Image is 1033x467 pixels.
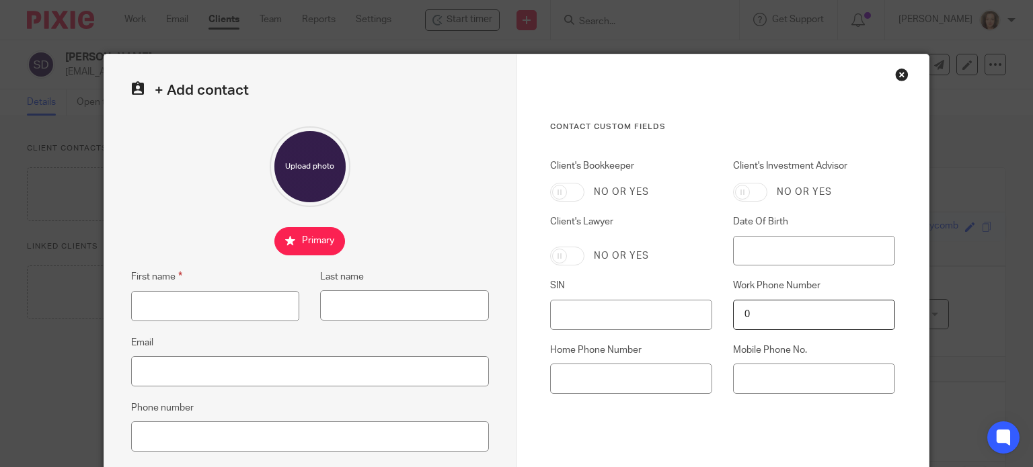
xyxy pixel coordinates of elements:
label: Work Phone Number [733,279,895,292]
label: First name [131,269,182,284]
label: Home Phone Number [550,343,712,357]
label: Last name [320,270,364,284]
label: Client's Lawyer [550,215,712,237]
label: Client's Bookkeeper [550,159,712,173]
label: Date Of Birth [733,215,895,228]
label: Client's Investment Advisor [733,159,895,173]
div: Close this dialog window [895,68,909,81]
label: No or yes [594,249,649,263]
label: SIN [550,279,712,292]
label: Email [131,336,153,349]
h2: + Add contact [131,81,489,99]
label: No or yes [594,185,649,199]
label: No or yes [777,185,832,199]
label: Mobile Phone No. [733,343,895,357]
label: Phone number [131,401,194,415]
h3: Contact Custom fields [550,122,895,132]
